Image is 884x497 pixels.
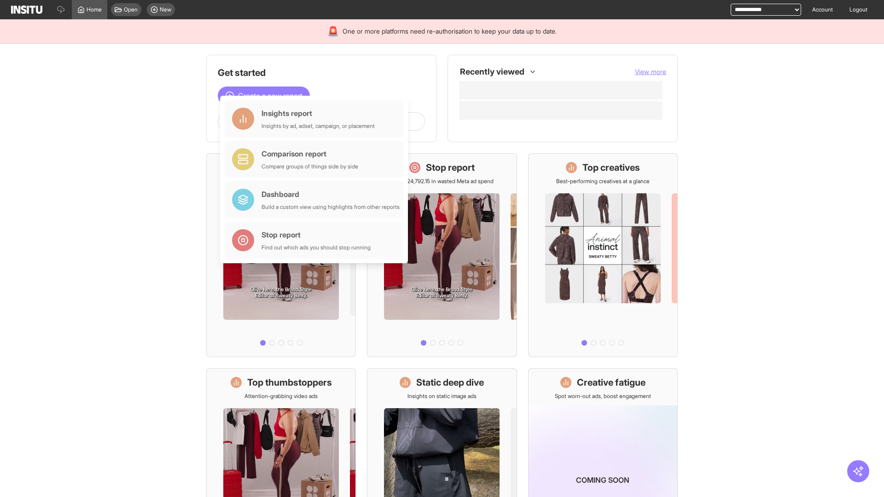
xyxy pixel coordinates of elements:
div: Comparison report [262,148,358,159]
div: Stop report [262,229,371,240]
h1: Stop report [426,161,475,174]
h1: Top thumbstoppers [247,376,332,389]
span: View more [635,68,666,75]
h1: Static deep dive [416,376,484,389]
a: What's live nowSee all active ads instantly [206,153,356,357]
div: Build a custom view using highlights from other reports [262,203,400,211]
button: Create a new report [218,87,310,105]
div: Dashboard [262,189,400,200]
div: Compare groups of things side by side [262,163,358,170]
span: Home [87,6,102,13]
a: Stop reportSave £24,792.15 in wasted Meta ad spend [367,153,517,357]
p: Insights on static image ads [407,393,477,400]
a: Top creativesBest-performing creatives at a glance [528,153,678,357]
span: Create a new report [238,90,302,101]
h1: Get started [218,66,425,79]
h1: Top creatives [582,161,640,174]
button: View more [635,67,666,76]
span: Open [124,6,138,13]
p: Best-performing creatives at a glance [556,178,650,185]
p: Attention-grabbing video ads [244,393,318,400]
span: New [160,6,171,13]
p: Save £24,792.15 in wasted Meta ad spend [390,178,494,185]
div: Insights report [262,108,375,119]
div: Find out which ads you should stop running [262,244,371,251]
span: One or more platforms need re-authorisation to keep your data up to date. [343,27,557,36]
div: 🚨 [327,25,339,38]
img: Logo [11,6,42,14]
div: Insights by ad, adset, campaign, or placement [262,122,375,130]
